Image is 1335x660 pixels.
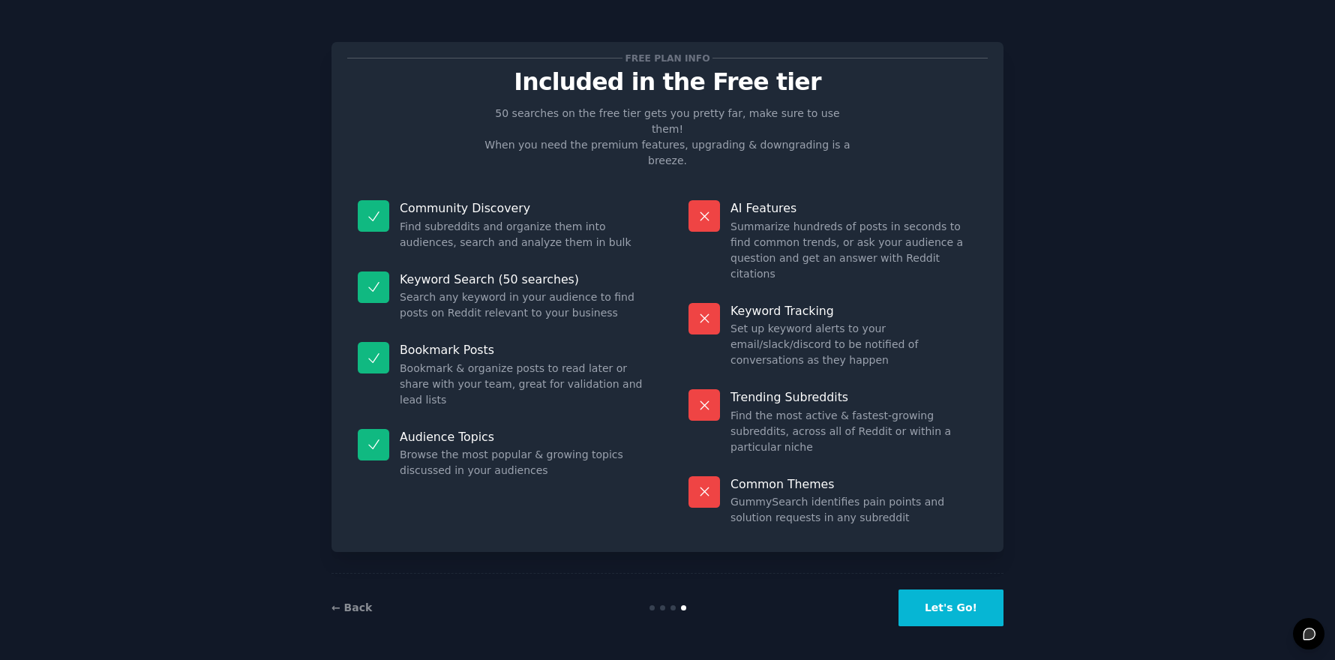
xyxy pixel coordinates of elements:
p: Audience Topics [400,429,646,445]
p: AI Features [730,200,977,216]
span: Free plan info [622,50,712,66]
dd: GummySearch identifies pain points and solution requests in any subreddit [730,494,977,526]
p: Community Discovery [400,200,646,216]
p: Trending Subreddits [730,389,977,405]
dd: Find subreddits and organize them into audiences, search and analyze them in bulk [400,219,646,250]
dd: Summarize hundreds of posts in seconds to find common trends, or ask your audience a question and... [730,219,977,282]
p: Bookmark Posts [400,342,646,358]
p: 50 searches on the free tier gets you pretty far, make sure to use them! When you need the premiu... [478,106,856,169]
p: Included in the Free tier [347,69,988,95]
dd: Browse the most popular & growing topics discussed in your audiences [400,447,646,478]
dd: Set up keyword alerts to your email/slack/discord to be notified of conversations as they happen [730,321,977,368]
button: Let's Go! [898,589,1003,626]
p: Keyword Search (50 searches) [400,271,646,287]
p: Keyword Tracking [730,303,977,319]
p: Common Themes [730,476,977,492]
a: ← Back [331,601,372,613]
dd: Search any keyword in your audience to find posts on Reddit relevant to your business [400,289,646,321]
dd: Bookmark & organize posts to read later or share with your team, great for validation and lead lists [400,361,646,408]
dd: Find the most active & fastest-growing subreddits, across all of Reddit or within a particular niche [730,408,977,455]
